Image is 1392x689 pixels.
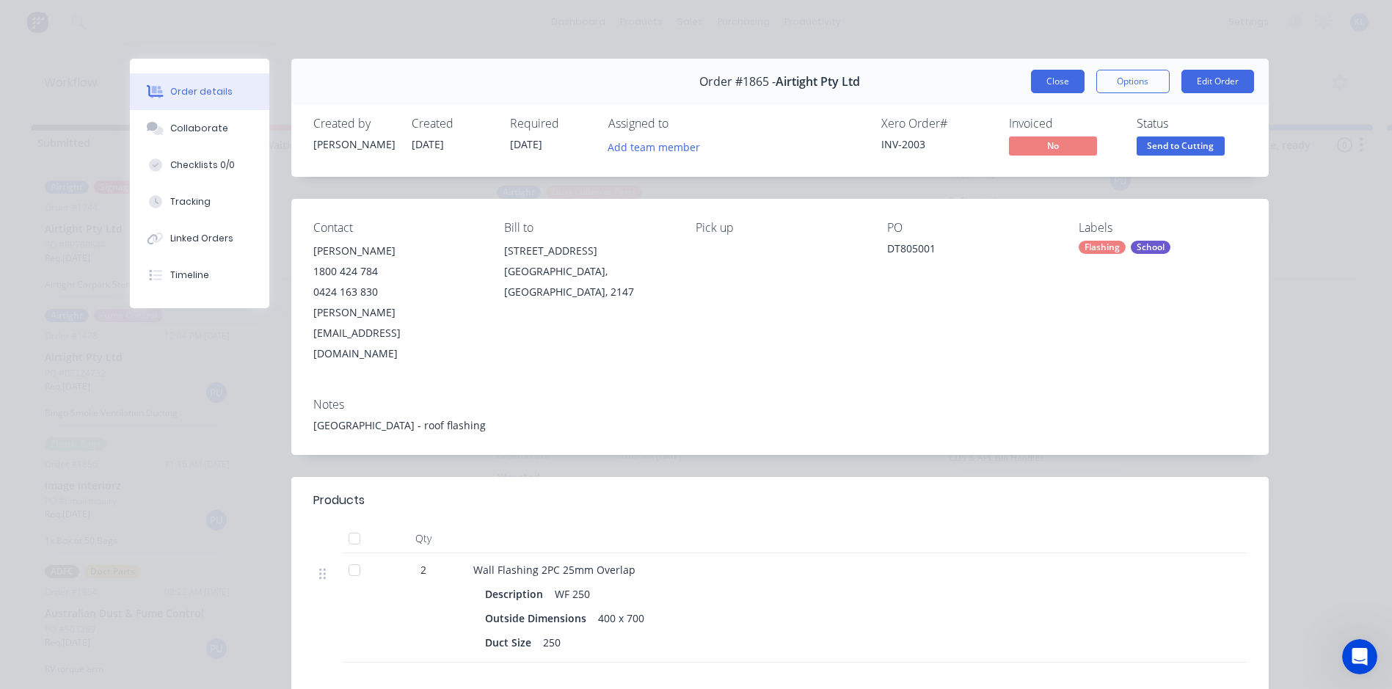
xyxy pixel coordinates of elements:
[887,221,1055,235] div: PO
[1131,241,1170,254] div: School
[537,632,566,653] div: 250
[504,241,672,261] div: [STREET_ADDRESS]
[1009,136,1097,155] span: No
[510,117,591,131] div: Required
[485,583,549,605] div: Description
[504,241,672,302] div: [STREET_ADDRESS][GEOGRAPHIC_DATA], [GEOGRAPHIC_DATA], 2147
[485,608,592,629] div: Outside Dimensions
[313,221,481,235] div: Contact
[1342,639,1377,674] iframe: Intercom live chat
[881,117,991,131] div: Xero Order #
[549,583,596,605] div: WF 250
[1009,117,1119,131] div: Invoiced
[1079,221,1247,235] div: Labels
[485,632,537,653] div: Duct Size
[600,136,707,156] button: Add team member
[696,221,864,235] div: Pick up
[473,563,635,577] span: Wall Flashing 2PC 25mm Overlap
[1096,70,1170,93] button: Options
[1137,136,1225,158] button: Send to Cutting
[1137,117,1247,131] div: Status
[504,261,672,302] div: [GEOGRAPHIC_DATA], [GEOGRAPHIC_DATA], 2147
[313,302,481,364] div: [PERSON_NAME][EMAIL_ADDRESS][DOMAIN_NAME]
[379,524,467,553] div: Qty
[608,136,708,156] button: Add team member
[313,241,481,261] div: [PERSON_NAME]
[420,562,426,577] span: 2
[776,75,860,89] span: Airtight Pty Ltd
[313,418,1247,433] div: [GEOGRAPHIC_DATA] - roof flashing
[1181,70,1254,93] button: Edit Order
[170,85,233,98] div: Order details
[510,137,542,151] span: [DATE]
[881,136,991,152] div: INV-2003
[170,232,233,245] div: Linked Orders
[504,221,672,235] div: Bill to
[313,117,394,131] div: Created by
[887,241,1055,261] div: DT805001
[313,241,481,364] div: [PERSON_NAME]1800 424 7840424 163 830[PERSON_NAME][EMAIL_ADDRESS][DOMAIN_NAME]
[130,257,269,294] button: Timeline
[313,398,1247,412] div: Notes
[412,117,492,131] div: Created
[608,117,755,131] div: Assigned to
[313,492,365,509] div: Products
[130,110,269,147] button: Collaborate
[170,269,209,282] div: Timeline
[1031,70,1085,93] button: Close
[313,282,481,302] div: 0424 163 830
[170,195,211,208] div: Tracking
[1137,136,1225,155] span: Send to Cutting
[130,147,269,183] button: Checklists 0/0
[592,608,650,629] div: 400 x 700
[130,220,269,257] button: Linked Orders
[313,136,394,152] div: [PERSON_NAME]
[313,261,481,282] div: 1800 424 784
[1079,241,1126,254] div: Flashing
[170,122,228,135] div: Collaborate
[130,183,269,220] button: Tracking
[130,73,269,110] button: Order details
[412,137,444,151] span: [DATE]
[170,158,235,172] div: Checklists 0/0
[699,75,776,89] span: Order #1865 -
